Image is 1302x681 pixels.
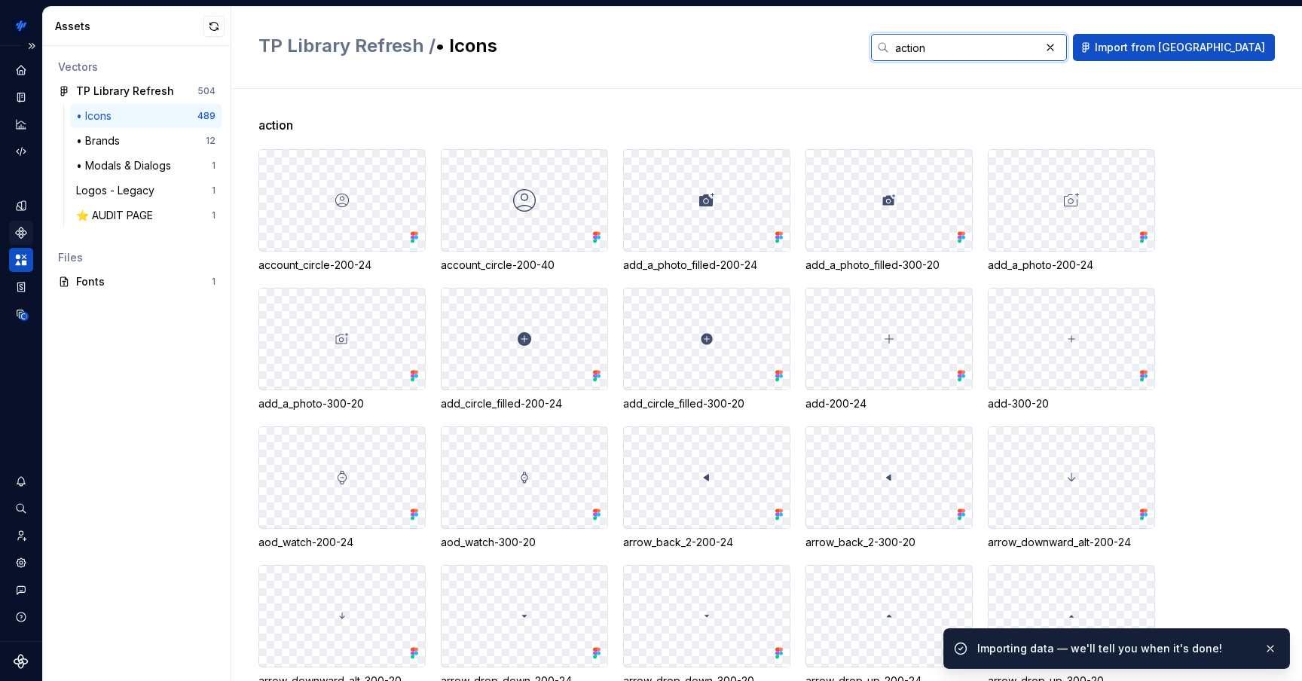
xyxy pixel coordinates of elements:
[258,535,426,550] div: aod_watch-200-24
[1095,40,1265,55] span: Import from [GEOGRAPHIC_DATA]
[76,274,212,289] div: Fonts
[988,535,1155,550] div: arrow_downward_alt-200-24
[441,535,608,550] div: aod_watch-300-20
[805,535,973,550] div: arrow_back_2-300-20
[76,158,177,173] div: • Modals & Dialogs
[9,551,33,575] a: Settings
[977,641,1252,656] div: Importing data — we'll tell you when it's done!
[212,209,215,221] div: 1
[9,221,33,245] a: Components
[197,110,215,122] div: 489
[988,258,1155,273] div: add_a_photo-200-24
[258,396,426,411] div: add_a_photo-300-20
[9,469,33,493] button: Notifications
[70,179,222,203] a: Logos - Legacy1
[70,129,222,153] a: • Brands12
[9,578,33,602] button: Contact support
[12,17,30,35] img: 4eb2c90a-beb3-47d2-b0e5-0e686db1db46.png
[70,154,222,178] a: • Modals & Dialogs1
[9,524,33,548] a: Invite team
[9,302,33,326] a: Data sources
[58,250,215,265] div: Files
[889,34,1040,61] input: Search in assets...
[9,248,33,272] a: Assets
[21,35,42,56] button: Expand sidebar
[70,203,222,228] a: ⭐️ AUDIT PAGE1
[258,34,853,58] h2: • Icons
[9,194,33,218] a: Design tokens
[206,135,215,147] div: 12
[76,84,174,99] div: TP Library Refresh
[805,396,973,411] div: add-200-24
[623,396,790,411] div: add_circle_filled-300-20
[197,85,215,97] div: 504
[212,276,215,288] div: 1
[988,396,1155,411] div: add-300-20
[9,58,33,82] a: Home
[623,258,790,273] div: add_a_photo_filled-200-24
[441,258,608,273] div: account_circle-200-40
[9,112,33,136] a: Analytics
[9,85,33,109] a: Documentation
[9,496,33,521] button: Search ⌘K
[1073,34,1275,61] button: Import from [GEOGRAPHIC_DATA]
[441,396,608,411] div: add_circle_filled-200-24
[76,183,160,198] div: Logos - Legacy
[212,185,215,197] div: 1
[258,258,426,273] div: account_circle-200-24
[258,116,293,134] span: action
[14,654,29,669] svg: Supernova Logo
[58,60,215,75] div: Vectors
[76,108,118,124] div: • Icons
[70,104,222,128] a: • Icons489
[258,35,436,56] span: TP Library Refresh /
[76,133,126,148] div: • Brands
[76,208,159,223] div: ⭐️ AUDIT PAGE
[9,275,33,299] a: Storybook stories
[805,258,973,273] div: add_a_photo_filled-300-20
[9,139,33,163] a: Code automation
[623,535,790,550] div: arrow_back_2-200-24
[55,19,203,34] div: Assets
[212,160,215,172] div: 1
[52,79,222,103] a: TP Library Refresh504
[52,270,222,294] a: Fonts1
